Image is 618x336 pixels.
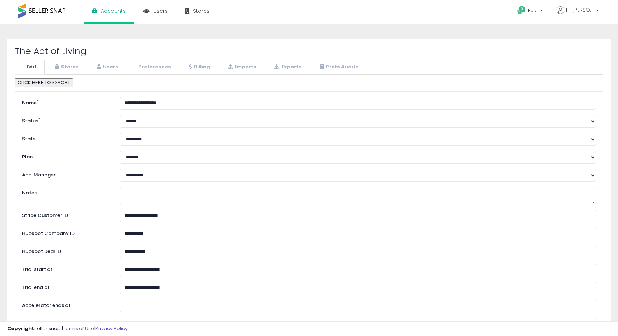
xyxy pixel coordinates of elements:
div: seller snap | | [7,325,128,332]
strong: Copyright [7,325,34,332]
label: Hubspot Deal ID [17,246,114,255]
a: Stores [45,60,86,75]
label: Hubspot Company ID [17,228,114,237]
a: Billing [180,60,218,75]
button: CLICK HERE TO EXPORT [15,78,73,87]
span: Help [528,7,538,14]
span: Stores [193,7,210,15]
span: Hi [PERSON_NAME] [566,6,594,14]
label: Accelerator ends at [17,300,114,309]
label: Trial start at [17,264,114,273]
span: Users [153,7,168,15]
label: Subscribed at [17,318,114,327]
label: Plan [17,151,114,161]
a: Edit [15,60,45,75]
a: Terms of Use [63,325,94,332]
a: Privacy Policy [95,325,128,332]
a: Exports [265,60,309,75]
i: Get Help [517,6,526,15]
a: Imports [219,60,264,75]
label: Stripe Customer ID [17,210,114,219]
label: Acc. Manager [17,169,114,179]
span: Accounts [101,7,126,15]
label: Name [17,97,114,107]
h2: The Act of Living [15,46,603,56]
a: Prefs Audits [310,60,366,75]
label: Notes [17,187,114,197]
a: Hi [PERSON_NAME] [557,6,599,23]
label: State [17,133,114,143]
label: Trial end at [17,282,114,291]
a: Users [87,60,126,75]
a: Preferences [127,60,179,75]
label: Status [17,115,114,125]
